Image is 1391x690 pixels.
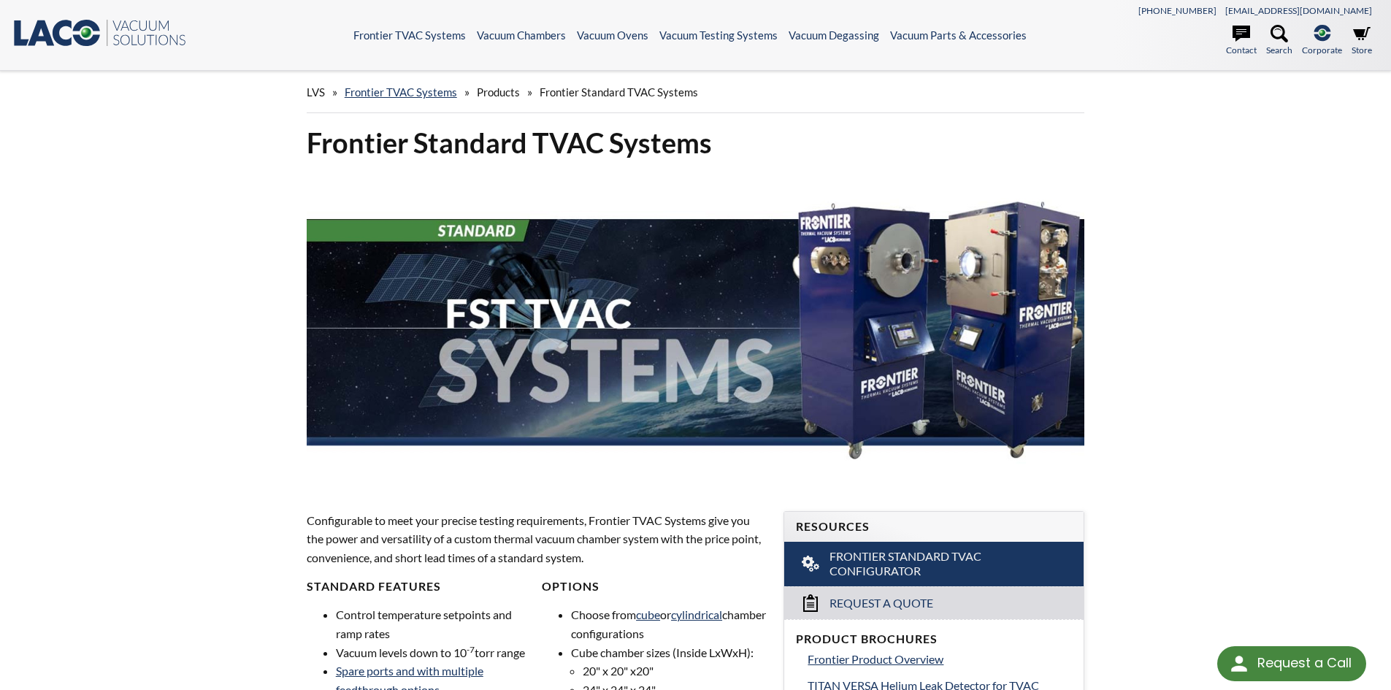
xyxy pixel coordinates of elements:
[336,643,531,662] li: Vacuum levels down to 10 torr range
[583,662,766,681] li: 20" x 20" x20"
[796,519,1072,534] h4: Resources
[307,72,1085,113] div: » » »
[789,28,879,42] a: Vacuum Degassing
[477,28,566,42] a: Vacuum Chambers
[784,586,1084,619] a: Request a Quote
[808,652,943,666] span: Frontier Product Overview
[671,607,722,621] a: cylindrical
[1302,43,1342,57] span: Corporate
[353,28,466,42] a: Frontier TVAC Systems
[336,605,531,643] li: Control temperature setpoints and ramp rates
[307,172,1085,483] img: FST TVAC Systems header
[1138,5,1216,16] a: [PHONE_NUMBER]
[307,85,325,99] span: LVS
[1225,5,1372,16] a: [EMAIL_ADDRESS][DOMAIN_NAME]
[571,605,766,643] li: Choose from or chamber configurations
[307,125,1085,161] h1: Frontier Standard TVAC Systems
[796,632,1072,647] h4: Product Brochures
[467,644,475,655] sup: -7
[829,596,933,611] span: Request a Quote
[659,28,778,42] a: Vacuum Testing Systems
[1266,25,1292,57] a: Search
[577,28,648,42] a: Vacuum Ovens
[1352,25,1372,57] a: Store
[307,579,531,594] h4: Standard Features
[1257,646,1352,680] div: Request a Call
[1217,646,1366,681] div: Request a Call
[784,542,1084,587] a: Frontier Standard TVAC Configurator
[477,85,520,99] span: Products
[307,511,767,567] p: Configurable to meet your precise testing requirements, Frontier TVAC Systems give you the power ...
[1227,652,1251,675] img: round button
[540,85,698,99] span: Frontier Standard TVAC Systems
[829,549,1041,580] span: Frontier Standard TVAC Configurator
[808,650,1072,669] a: Frontier Product Overview
[890,28,1027,42] a: Vacuum Parts & Accessories
[636,607,660,621] a: cube
[1226,25,1257,57] a: Contact
[542,579,766,594] h4: Options
[345,85,457,99] a: Frontier TVAC Systems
